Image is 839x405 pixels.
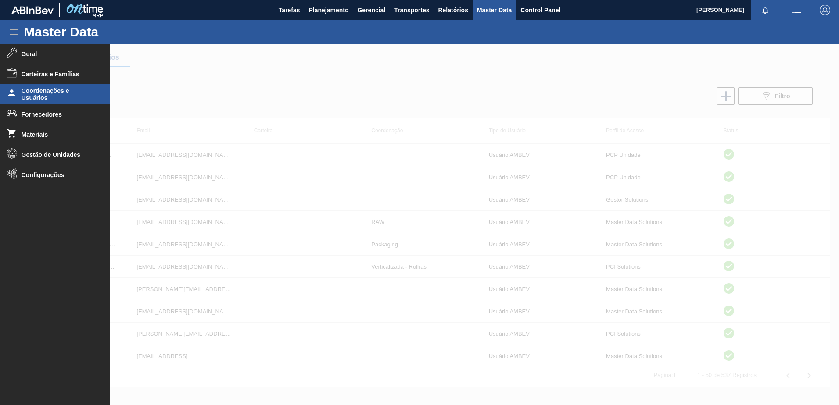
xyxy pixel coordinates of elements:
[520,5,560,15] span: Control Panel
[438,5,468,15] span: Relatórios
[11,6,54,14] img: TNhmsLtSVTkK8tSr43FrP2fwEKptu5GPRR3wAAAABJRU5ErkJggg==
[22,50,94,57] span: Geral
[22,71,94,78] span: Carteiras e Famílias
[22,87,94,101] span: Coordenações e Usuários
[792,5,802,15] img: userActions
[22,111,94,118] span: Fornecedores
[820,5,830,15] img: Logout
[751,4,779,16] button: Notificações
[279,5,300,15] span: Tarefas
[477,5,512,15] span: Master Data
[24,27,179,37] h1: Master Data
[394,5,429,15] span: Transportes
[357,5,385,15] span: Gerencial
[22,151,94,158] span: Gestão de Unidades
[22,171,94,178] span: Configurações
[22,131,94,138] span: Materiais
[308,5,348,15] span: Planejamento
